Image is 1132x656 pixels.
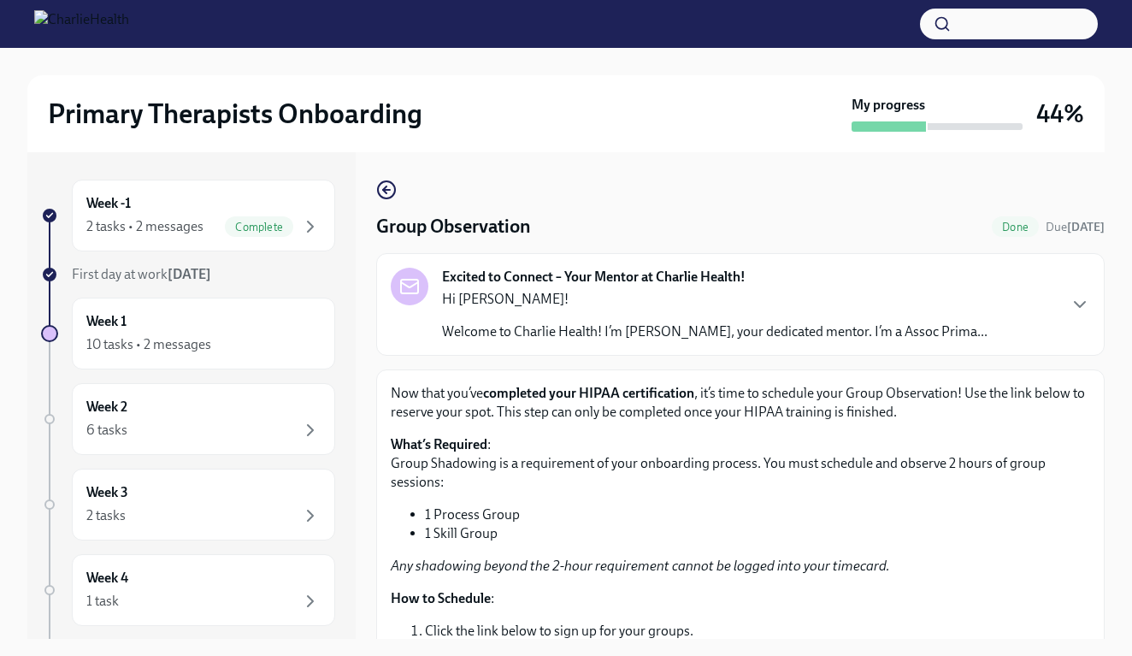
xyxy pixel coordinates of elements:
[86,398,127,417] h6: Week 2
[391,590,491,606] strong: How to Schedule
[852,96,925,115] strong: My progress
[41,298,335,369] a: Week 110 tasks • 2 messages
[1046,220,1105,234] span: Due
[86,312,127,331] h6: Week 1
[225,221,293,233] span: Complete
[41,180,335,251] a: Week -12 tasks • 2 messagesComplete
[1046,219,1105,235] span: August 17th, 2025 09:00
[376,214,531,239] h4: Group Observation
[391,589,1090,608] p: :
[41,554,335,626] a: Week 41 task
[86,483,128,502] h6: Week 3
[483,385,694,401] strong: completed your HIPAA certification
[391,436,487,452] strong: What’s Required
[442,268,746,287] strong: Excited to Connect – Your Mentor at Charlie Health!
[391,384,1090,422] p: Now that you’ve , it’s time to schedule your Group Observation! Use the link below to reserve you...
[992,221,1039,233] span: Done
[442,322,988,341] p: Welcome to Charlie Health! I’m [PERSON_NAME], your dedicated mentor. I’m a Assoc Prima...
[442,290,988,309] p: Hi [PERSON_NAME]!
[86,335,211,354] div: 10 tasks • 2 messages
[86,194,131,213] h6: Week -1
[168,266,211,282] strong: [DATE]
[391,558,890,574] em: Any shadowing beyond the 2-hour requirement cannot be logged into your timecard.
[86,421,127,440] div: 6 tasks
[425,524,1090,543] li: 1 Skill Group
[48,97,422,131] h2: Primary Therapists Onboarding
[34,10,129,38] img: CharlieHealth
[41,265,335,284] a: First day at work[DATE]
[1067,220,1105,234] strong: [DATE]
[86,506,126,525] div: 2 tasks
[391,435,1090,492] p: : Group Shadowing is a requirement of your onboarding process. You must schedule and observe 2 ho...
[86,217,203,236] div: 2 tasks • 2 messages
[1036,98,1084,129] h3: 44%
[86,592,119,611] div: 1 task
[425,505,1090,524] li: 1 Process Group
[425,622,1090,641] li: Click the link below to sign up for your groups.
[41,383,335,455] a: Week 26 tasks
[72,266,211,282] span: First day at work
[41,469,335,541] a: Week 32 tasks
[86,569,128,588] h6: Week 4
